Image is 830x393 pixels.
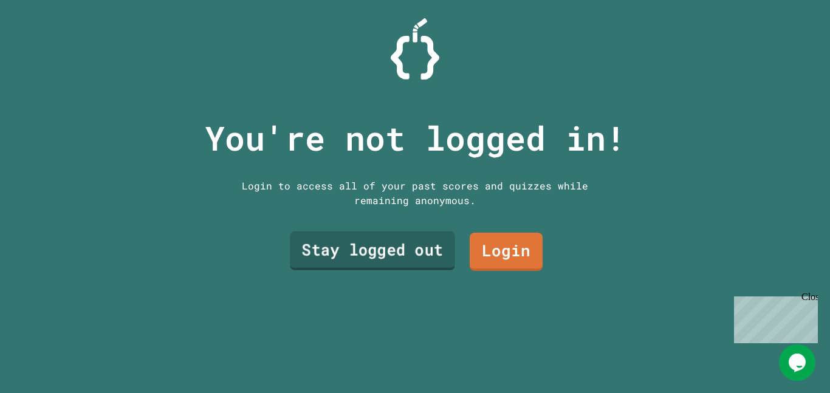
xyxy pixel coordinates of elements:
[290,231,454,270] a: Stay logged out
[470,233,543,271] a: Login
[205,113,626,163] p: You're not logged in!
[779,344,818,381] iframe: chat widget
[729,292,818,343] iframe: chat widget
[391,18,439,80] img: Logo.svg
[233,179,597,208] div: Login to access all of your past scores and quizzes while remaining anonymous.
[5,5,84,77] div: Chat with us now!Close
